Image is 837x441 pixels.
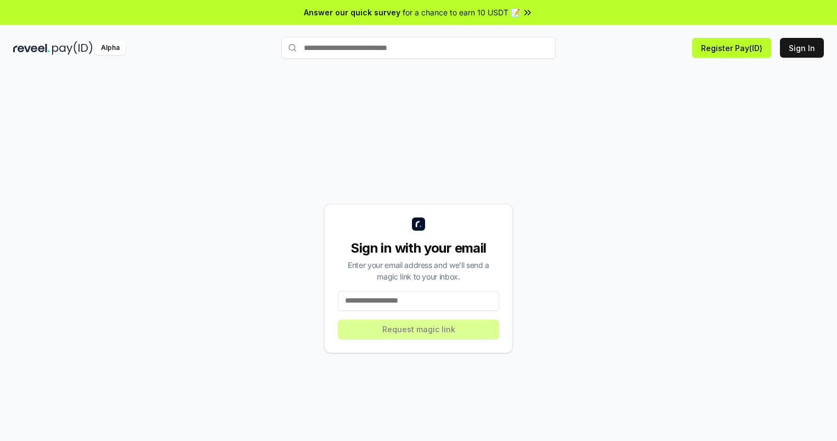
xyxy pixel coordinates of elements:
div: Alpha [95,41,126,55]
span: for a chance to earn 10 USDT 📝 [403,7,520,18]
button: Sign In [780,38,824,58]
div: Enter your email address and we’ll send a magic link to your inbox. [338,259,499,282]
button: Register Pay(ID) [692,38,771,58]
img: pay_id [52,41,93,55]
img: reveel_dark [13,41,50,55]
span: Answer our quick survey [304,7,400,18]
div: Sign in with your email [338,239,499,257]
img: logo_small [412,217,425,231]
